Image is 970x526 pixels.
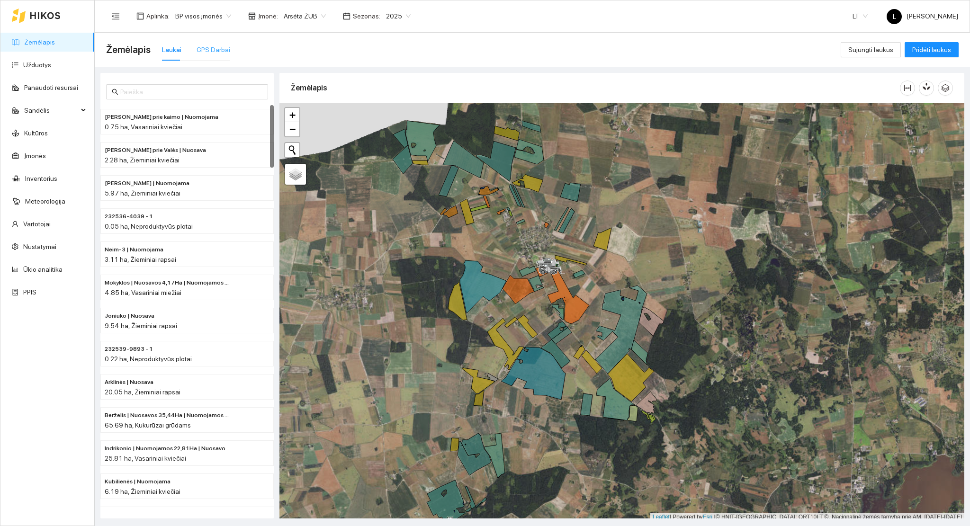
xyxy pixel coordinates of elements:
span: | [714,514,716,520]
span: − [289,123,296,135]
button: menu-fold [106,7,125,26]
a: Kultūros [24,129,48,137]
span: calendar [343,12,350,20]
span: Rolando prie Valės | Nuosava [105,146,206,155]
span: Kubilienės | Nuomojama [105,477,171,486]
span: Žemėlapis [106,42,151,57]
span: L [893,9,896,24]
span: shop [248,12,256,20]
span: 2.28 ha, Žieminiai kviečiai [105,156,180,164]
button: Initiate a new search [285,143,299,157]
span: 65.69 ha, Kukurūzai grūdams [105,421,191,429]
a: Sujungti laukus [841,46,901,53]
a: Nustatymai [23,243,56,250]
span: Įmonė : [258,11,278,21]
a: Layers [285,164,306,185]
span: 0.05 ha, Neproduktyvūs plotai [105,223,193,230]
span: LT [853,9,868,23]
span: 2025 [386,9,411,23]
span: + [289,109,296,121]
button: Sujungti laukus [841,42,901,57]
span: 232536-4039 - 1 [105,212,153,221]
span: 0.75 ha, Vasariniai kviečiai [105,123,182,131]
span: Joniuko | Nuosava [105,312,154,321]
a: Zoom in [285,108,299,122]
span: 20.05 ha, Žieminiai rapsai [105,388,180,396]
span: [PERSON_NAME] [887,12,958,20]
span: Arsėta ŽŪB [284,9,326,23]
span: Aplinka : [146,11,170,21]
span: 0.22 ha, Neproduktyvūs plotai [105,355,192,363]
div: Žemėlapis [291,74,900,101]
a: Esri [703,514,713,520]
span: Sujungti laukus [848,45,893,55]
button: Pridėti laukus [905,42,959,57]
a: PPIS [23,288,36,296]
span: Sezonas : [353,11,380,21]
a: Leaflet [653,514,670,520]
input: Paieška [120,87,262,97]
span: 25.81 ha, Vasariniai kviečiai [105,455,186,462]
a: Vartotojai [23,220,51,228]
span: Rolando prie kaimo | Nuomojama [105,113,218,122]
div: | Powered by © HNIT-[GEOGRAPHIC_DATA]; ORT10LT ©, Nacionalinė žemės tarnyba prie AM, [DATE]-[DATE] [650,513,964,521]
div: Laukai [162,45,181,55]
span: layout [136,12,144,20]
span: Neim-3 | Nuomojama [105,245,163,254]
span: menu-fold [111,12,120,20]
a: Panaudoti resursai [24,84,78,91]
span: BP visos įmonės [175,9,231,23]
span: 3.11 ha, Žieminiai rapsai [105,256,176,263]
span: Berželis | Nuosavos 35,44Ha | Nuomojamos 30,25Ha [105,411,232,420]
span: Pridėti laukus [912,45,951,55]
a: Žemėlapis [24,38,55,46]
div: GPS Darbai [197,45,230,55]
a: Inventorius [25,175,57,182]
button: column-width [900,80,915,96]
span: 4.85 ha, Vasariniai miežiai [105,289,181,296]
span: 9.54 ha, Žieminiai rapsai [105,322,177,330]
span: 5.97 ha, Žieminiai kviečiai [105,189,180,197]
span: Sandėlis [24,101,78,120]
span: Indrikonio | Nuomojamos 22,81Ha | Nuosavos 3,00 Ha [105,444,232,453]
a: Meteorologija [25,197,65,205]
span: Ginaičių Valiaus | Nuomojama [105,179,189,188]
a: Įmonės [24,152,46,160]
span: Arklinės | Nuosava [105,378,153,387]
span: 232539-9893 - 1 [105,345,153,354]
a: Ūkio analitika [23,266,63,273]
a: Zoom out [285,122,299,136]
span: 6.19 ha, Žieminiai kviečiai [105,488,180,495]
span: column-width [900,84,915,92]
a: Pridėti laukus [905,46,959,53]
span: Mokyklos | Nuosavos 4,17Ha | Nuomojamos 0,68Ha [105,278,232,287]
a: Užduotys [23,61,51,69]
span: search [112,89,118,95]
